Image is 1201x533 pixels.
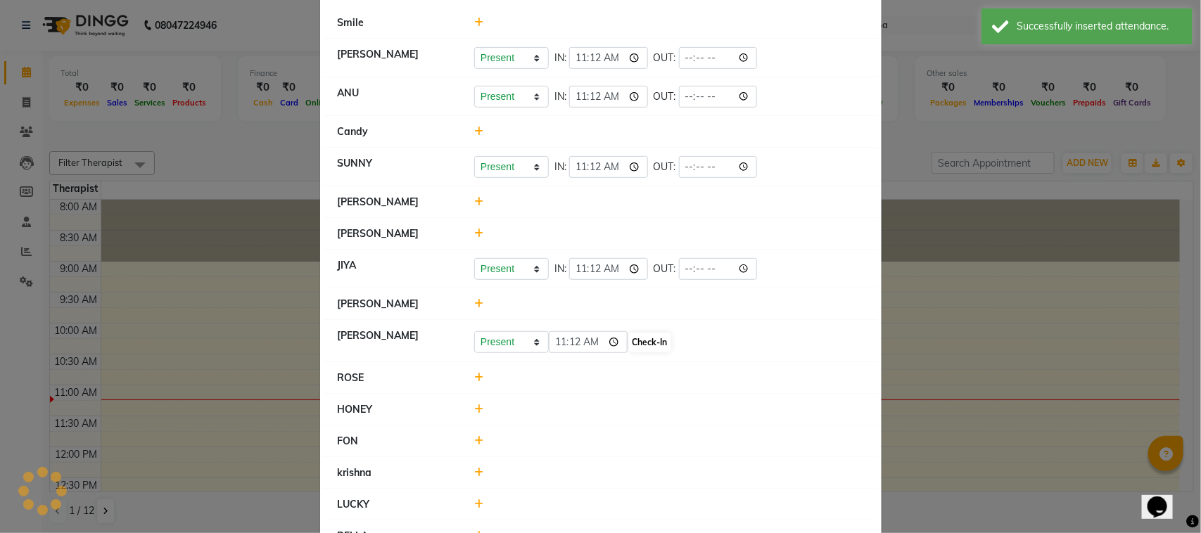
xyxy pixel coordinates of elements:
[327,328,464,354] div: [PERSON_NAME]
[654,262,676,276] span: OUT:
[554,262,566,276] span: IN:
[554,160,566,174] span: IN:
[327,195,464,210] div: [PERSON_NAME]
[654,51,676,65] span: OUT:
[327,465,464,480] div: krishna
[327,297,464,312] div: [PERSON_NAME]
[554,89,566,104] span: IN:
[629,333,671,352] button: Check-In
[327,402,464,417] div: HONEY
[327,124,464,139] div: Candy
[327,497,464,512] div: LUCKY
[554,51,566,65] span: IN:
[1017,19,1182,34] div: Successfully inserted attendance.
[327,47,464,69] div: [PERSON_NAME]
[327,86,464,108] div: ANU
[654,89,676,104] span: OUT:
[327,371,464,385] div: ROSE
[327,156,464,178] div: SUNNY
[654,160,676,174] span: OUT:
[327,15,464,30] div: Smile
[327,434,464,449] div: FON
[1142,477,1187,519] iframe: chat widget
[327,226,464,241] div: [PERSON_NAME]
[327,258,464,280] div: JIYA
